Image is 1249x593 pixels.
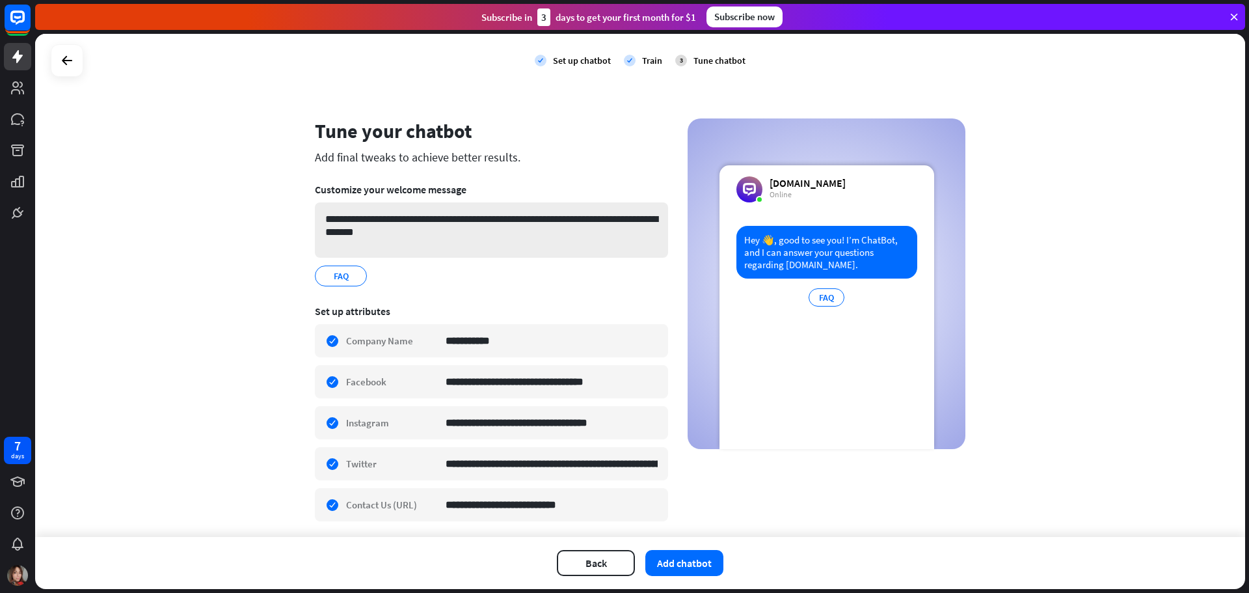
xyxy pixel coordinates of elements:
[706,7,783,27] div: Subscribe now
[736,226,917,279] div: Hey 👋, good to see you! I’m ChatBot, and I can answer your questions regarding [DOMAIN_NAME].
[770,176,846,189] div: [DOMAIN_NAME]
[675,55,687,66] div: 3
[624,55,636,66] i: check
[557,550,635,576] button: Back
[537,8,550,26] div: 3
[642,55,662,66] div: Train
[10,5,49,44] button: Open LiveChat chat widget
[14,440,21,452] div: 7
[535,55,546,66] i: check
[4,437,31,464] a: 7 days
[332,269,350,283] span: FAQ
[315,118,668,143] div: Tune your chatbot
[481,8,696,26] div: Subscribe in days to get your first month for $1
[693,55,745,66] div: Tune chatbot
[315,305,668,318] div: Set up attributes
[315,183,668,196] div: Customize your welcome message
[553,55,611,66] div: Set up chatbot
[315,150,668,165] div: Add final tweaks to achieve better results.
[645,550,723,576] button: Add chatbot
[809,288,844,307] div: FAQ
[11,452,24,461] div: days
[770,189,846,200] div: Online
